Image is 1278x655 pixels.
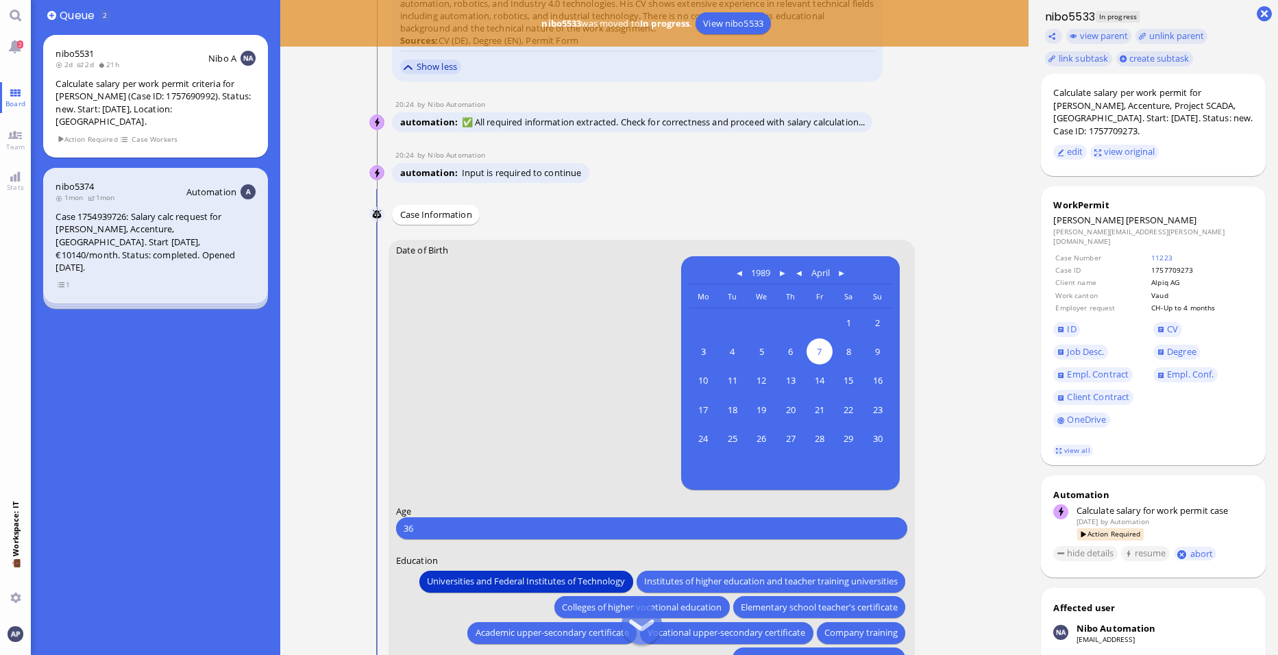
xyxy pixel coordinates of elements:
[1059,52,1109,64] span: link subtask
[1077,622,1156,634] div: Nibo Automation
[1053,322,1080,337] a: ID
[863,308,892,336] button: April 2, 1989
[824,626,898,640] span: Company training
[17,40,23,49] span: 2
[541,17,581,29] b: nibo5533
[56,47,94,60] a: nibo5531
[1053,86,1253,137] div: Calculate salary per work permit for [PERSON_NAME], Accenture, Project SCADA, [GEOGRAPHIC_DATA]. ...
[417,150,428,160] span: by
[748,367,774,393] span: 12
[696,12,771,34] a: View nibo5533
[103,10,107,20] span: 2
[640,17,689,29] b: In progress
[648,626,806,640] span: Vocational upper-secondary certificate
[1151,264,1251,275] td: 1757709273
[747,424,776,453] button: April 26, 1989
[863,424,892,453] button: April 30, 1989
[747,337,776,366] button: April 5, 1989
[640,621,813,643] button: Vocational upper-secondary certificate
[720,367,746,393] span: 11
[56,193,87,202] span: 1mon
[1153,345,1200,360] a: Degree
[1055,277,1149,288] td: Client name
[778,338,804,364] span: 6
[834,308,863,336] button: April 1, 1989
[2,99,29,108] span: Board
[1096,11,1140,23] span: In progress
[1077,528,1144,540] span: Action Required
[241,51,256,66] img: NA
[778,367,804,393] span: 13
[807,425,833,452] span: 28
[1053,390,1133,405] a: Client Contract
[56,77,255,128] div: Calculate salary per work permit criteria for [PERSON_NAME] (Case ID: 1757690992). Status: new. S...
[689,366,717,395] button: April 10, 1989
[186,186,236,198] span: Automation
[1053,367,1132,382] a: Empl. Contract
[1077,504,1253,517] div: Calculate salary for work permit case
[468,621,637,643] button: Academic upper-secondary certificate
[1045,29,1063,44] button: Copy ticket nibo5533 link to clipboard
[1067,323,1076,335] span: ID
[644,574,898,589] span: Institutes of higher education and teacher training universities
[1067,391,1129,403] span: Client Contract
[690,397,716,423] span: 17
[728,291,737,301] span: Tu
[865,397,891,423] span: 23
[720,425,746,452] span: 25
[538,17,696,29] span: was moved to .
[748,263,774,280] button: 1989
[462,166,582,179] span: Input is required to continue
[396,243,449,256] span: Date of Birth
[476,626,629,640] span: Academic upper-secondary certificate
[241,184,256,199] img: Aut
[1053,145,1087,160] button: edit
[396,554,438,567] span: Education
[428,99,485,109] span: automation@nibo.ai
[77,60,98,69] span: 2d
[10,556,21,587] span: 💼 Workspace: IT
[776,337,805,366] button: April 6, 1989
[1041,9,1095,25] h1: nibo5533
[835,425,861,452] span: 29
[1077,634,1135,644] a: [EMAIL_ADDRESS]
[56,180,94,193] a: nibo5374
[747,366,776,395] button: April 12, 1989
[863,366,892,395] button: April 16, 1989
[400,166,462,179] span: automation
[816,291,823,301] span: Fr
[60,8,99,23] span: Queue
[8,626,23,641] img: You
[805,424,834,453] button: April 28, 1989
[47,11,56,20] button: Add
[1174,547,1217,561] button: abort
[56,60,77,69] span: 2d
[718,395,747,424] button: April 18, 1989
[1053,445,1093,456] a: view all
[396,505,411,517] span: Age
[88,193,119,202] span: 1mon
[1055,264,1149,275] td: Case ID
[208,52,236,64] span: Nibo A
[1151,302,1251,313] td: CH-Up to 4 months
[718,424,747,453] button: April 25, 1989
[720,338,746,364] span: 4
[428,574,626,589] span: Universities and Federal Institutes of Technology
[1053,625,1068,640] img: Nibo Automation
[835,338,861,364] span: 8
[1151,290,1251,301] td: Vaud
[428,150,485,160] span: automation@nibo.ai
[1066,29,1132,44] button: view parent
[370,166,385,181] img: Nibo Automation
[748,425,774,452] span: 26
[1090,145,1159,160] button: view original
[865,425,891,452] span: 30
[690,425,716,452] span: 24
[863,337,892,366] button: April 9, 1989
[834,337,863,366] button: April 8, 1989
[1053,227,1253,247] dd: [PERSON_NAME][EMAIL_ADDRESS][PERSON_NAME][DOMAIN_NAME]
[1126,214,1196,226] span: [PERSON_NAME]
[1055,302,1149,313] td: Employer request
